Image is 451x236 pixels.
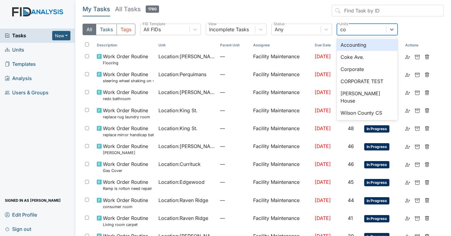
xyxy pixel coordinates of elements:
[425,214,429,222] a: Delete
[220,125,248,132] span: —
[425,178,429,186] a: Delete
[220,160,248,168] span: —
[146,5,159,13] span: 1780
[425,143,429,150] a: Delete
[103,125,154,138] span: Work Order Routine replace mirror handicap bathroom
[425,125,429,132] a: Delete
[425,160,429,168] a: Delete
[315,89,331,95] span: [DATE]
[5,32,52,39] a: Tasks
[251,104,312,122] td: Facility Maintenance
[52,31,70,40] button: New
[251,212,312,230] td: Facility Maintenance
[117,24,135,35] button: Tags
[364,197,389,204] span: In Progress
[103,186,152,191] small: Ramp is rotton need repair
[115,5,159,13] h5: All Tasks
[220,178,248,186] span: —
[218,40,250,50] th: Toggle SortBy
[103,197,148,210] span: Work Order Routine consumer room
[158,89,215,96] span: Location : [PERSON_NAME]
[103,96,148,102] small: redo bathroom
[337,107,398,119] div: Wilson County CS
[332,5,444,16] input: Find Task by ID
[144,26,161,33] div: All FIDs
[156,40,218,50] th: Toggle SortBy
[315,107,331,113] span: [DATE]
[315,53,331,59] span: [DATE]
[5,88,49,97] span: Users & Groups
[158,125,198,132] span: Location : King St.
[425,107,429,114] a: Delete
[220,53,248,60] span: —
[158,178,205,186] span: Location : Edgewood
[83,24,135,35] div: Type filter
[337,39,398,51] div: Accounting
[348,179,354,185] span: 45
[251,140,312,158] td: Facility Maintenance
[425,53,429,60] a: Delete
[220,107,248,114] span: —
[348,125,354,131] span: 48
[94,40,156,50] th: Toggle SortBy
[403,40,433,50] th: Actions
[315,215,331,221] span: [DATE]
[337,63,398,75] div: Corporate
[251,50,312,68] td: Facility Maintenance
[251,176,312,194] td: Facility Maintenance
[364,179,389,186] span: In Progress
[251,68,312,86] td: Facility Maintenance
[415,89,420,96] a: Archive
[103,150,148,156] small: [PERSON_NAME]
[103,89,148,102] span: Work Order Routine redo bathroom
[415,143,420,150] a: Archive
[315,197,331,203] span: [DATE]
[251,158,312,176] td: Facility Maintenance
[220,214,248,222] span: —
[415,178,420,186] a: Archive
[337,87,398,107] div: [PERSON_NAME] House
[5,45,24,55] span: Units
[220,143,248,150] span: —
[348,143,354,149] span: 46
[425,197,429,204] a: Delete
[5,59,36,69] span: Templates
[364,161,389,168] span: In Progress
[85,42,89,46] input: Toggle All Rows Selected
[158,160,201,168] span: Location : Currituck
[315,143,331,149] span: [DATE]
[5,74,32,83] span: Analysis
[415,53,420,60] a: Archive
[158,107,198,114] span: Location : King St.
[220,197,248,204] span: —
[103,214,148,228] span: Work Order Routine Living room carpet
[415,160,420,168] a: Archive
[415,125,420,132] a: Archive
[103,114,150,120] small: replace rug laundry room
[5,224,31,234] span: Sign out
[103,143,148,156] span: Work Order Routine RB Dresser
[425,71,429,78] a: Delete
[96,24,117,35] button: Tasks
[315,125,331,131] span: [DATE]
[5,196,61,205] span: Signed in as [PERSON_NAME]
[337,75,398,87] div: CORPORATE TEST
[158,53,215,60] span: Location : [PERSON_NAME].
[103,222,148,228] small: Living room carpet
[415,197,420,204] a: Archive
[348,215,353,221] span: 41
[275,26,283,33] div: Any
[103,168,148,174] small: Gas Cover
[425,89,429,96] a: Delete
[364,143,389,150] span: In Progress
[5,210,37,219] span: Edit Profile
[348,197,354,203] span: 44
[103,132,154,138] small: replace mirror handicap bathroom
[364,215,389,222] span: In Progress
[158,197,208,204] span: Location : Raven Ridge
[158,143,215,150] span: Location : [PERSON_NAME].
[251,194,312,212] td: Facility Maintenance
[103,53,148,66] span: Work Order Routine Flooring
[348,161,354,167] span: 46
